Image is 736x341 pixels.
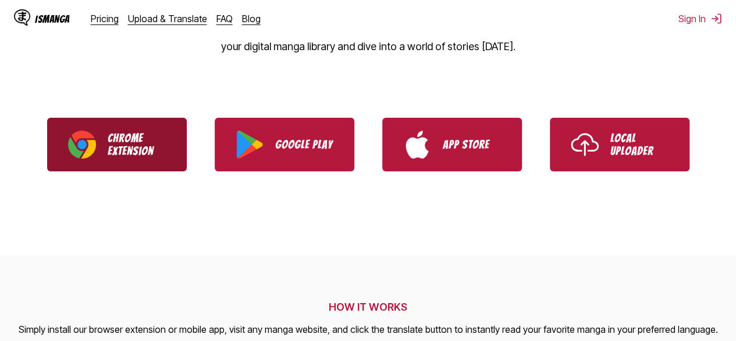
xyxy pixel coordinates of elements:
[236,131,264,159] img: Google Play logo
[108,132,166,157] p: Chrome Extension
[91,13,119,24] a: Pricing
[443,138,501,151] p: App Store
[403,131,431,159] img: App Store logo
[216,13,233,24] a: FAQ
[68,131,96,159] img: Chrome logo
[382,118,522,171] a: Download IsManga from App Store
[19,322,718,338] p: Simply install our browser extension or mobile app, visit any manga website, and click the transl...
[14,9,30,26] img: IsManga Logo
[35,13,70,24] div: IsManga
[610,132,669,157] p: Local Uploader
[275,138,333,151] p: Google Play
[710,13,722,24] img: Sign out
[215,118,354,171] a: Download IsManga from Google Play
[571,131,599,159] img: Upload icon
[678,13,722,24] button: Sign In
[550,118,689,171] a: Use IsManga Local Uploader
[128,13,207,24] a: Upload & Translate
[14,9,91,28] a: IsManga LogoIsManga
[47,118,187,171] a: Download IsManga Chrome Extension
[19,301,718,313] h2: HOW IT WORKS
[242,13,261,24] a: Blog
